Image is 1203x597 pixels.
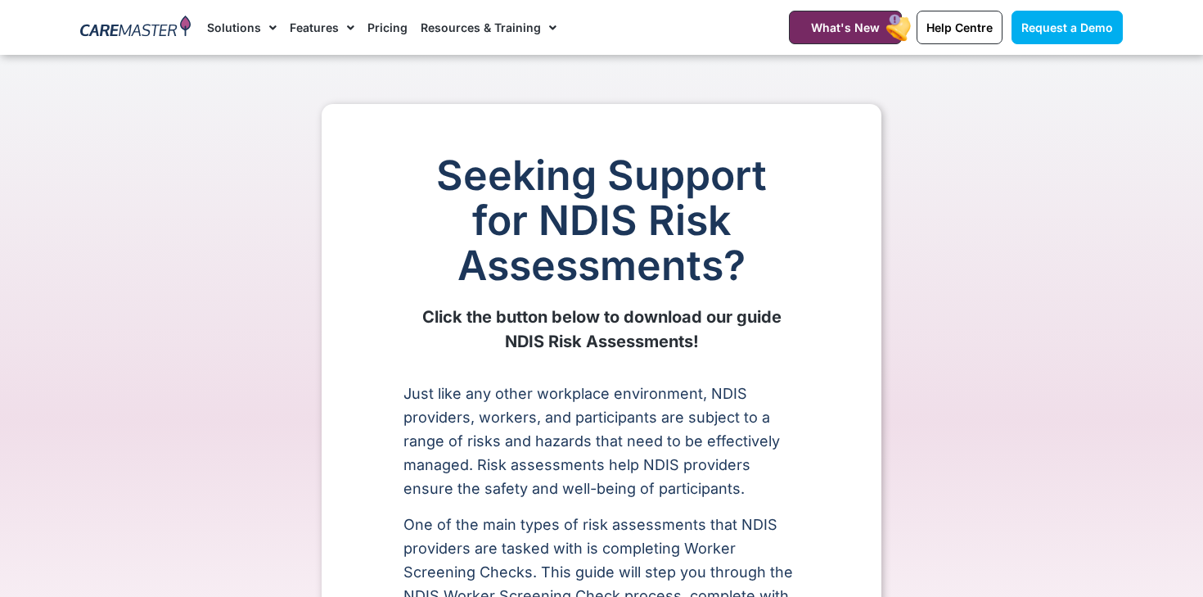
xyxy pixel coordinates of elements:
a: Help Centre [917,11,1002,44]
img: CareMaster Logo [80,16,191,40]
span: Help Centre [926,20,993,34]
p: Just like any other workplace environment, NDIS providers, workers, and participants are subject ... [403,382,800,500]
a: Request a Demo [1012,11,1123,44]
span: What's New [811,20,880,34]
h1: Seeking Support for NDIS Risk Assessments? [403,153,800,288]
span: Request a Demo [1021,20,1113,34]
b: Click the button below to download our guide NDIS Risk Assessments! [422,307,782,351]
a: What's New [789,11,902,44]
